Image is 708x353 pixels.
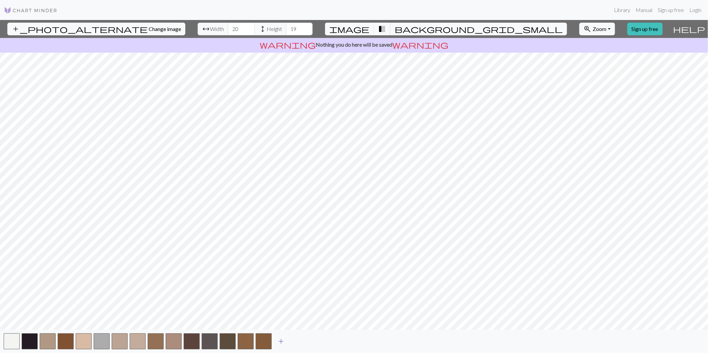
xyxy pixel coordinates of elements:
span: transition_fade [378,24,386,34]
img: Logo [4,6,57,14]
span: Height [267,25,282,33]
span: add [277,337,285,346]
a: Manual [633,3,655,17]
span: add_photo_alternate [12,24,148,34]
span: warning [260,40,316,49]
span: Width [210,25,224,33]
p: Nothing you do here will be saved [3,41,705,49]
span: Change image [149,26,181,32]
a: Sign up free [655,3,687,17]
span: height [259,24,267,34]
span: Zoom [593,26,607,32]
a: Login [687,3,704,17]
span: warning [392,40,448,49]
span: image [329,24,369,34]
span: zoom_in [584,24,592,34]
button: Change image [7,23,185,35]
a: Sign up free [627,23,663,35]
span: arrow_range [202,24,210,34]
button: Help [670,20,708,38]
a: Library [611,3,633,17]
span: background_grid_small [395,24,563,34]
button: Add color [273,335,289,348]
span: help [673,24,705,34]
button: Zoom [579,23,615,35]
